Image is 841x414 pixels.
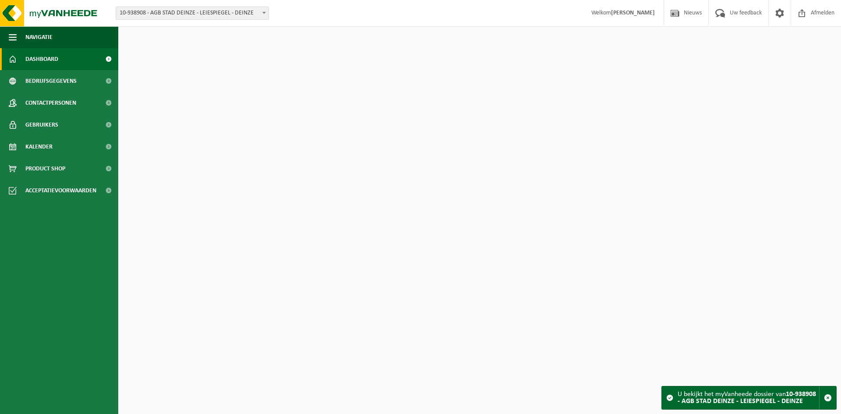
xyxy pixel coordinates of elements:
div: U bekijkt het myVanheede dossier van [678,386,819,409]
span: Acceptatievoorwaarden [25,180,96,202]
span: Gebruikers [25,114,58,136]
span: 10-938908 - AGB STAD DEINZE - LEIESPIEGEL - DEINZE [116,7,269,20]
span: Bedrijfsgegevens [25,70,77,92]
span: Kalender [25,136,53,158]
span: Navigatie [25,26,53,48]
span: 10-938908 - AGB STAD DEINZE - LEIESPIEGEL - DEINZE [116,7,269,19]
strong: 10-938908 - AGB STAD DEINZE - LEIESPIEGEL - DEINZE [678,391,816,405]
span: Dashboard [25,48,58,70]
span: Contactpersonen [25,92,76,114]
strong: [PERSON_NAME] [611,10,655,16]
span: Product Shop [25,158,65,180]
